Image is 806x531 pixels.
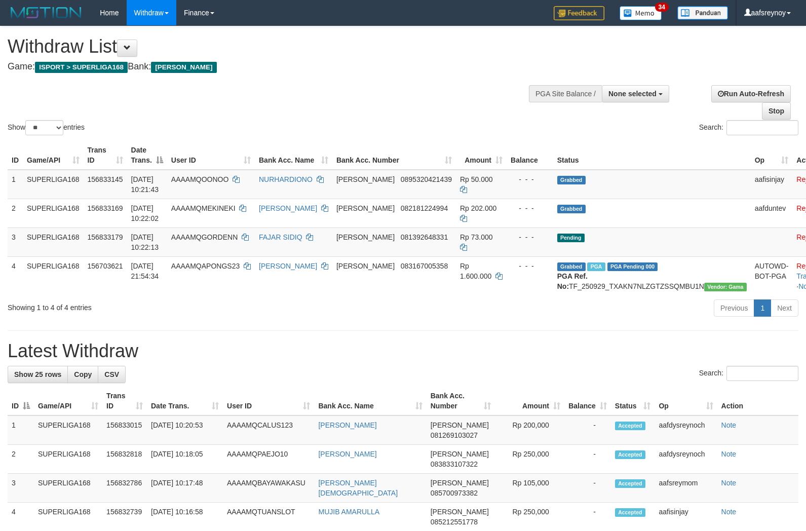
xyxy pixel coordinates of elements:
a: Note [721,508,737,516]
td: SUPERLIGA168 [34,474,102,503]
a: Note [721,450,737,458]
span: [DATE] 10:22:13 [131,233,159,251]
span: PGA Pending [607,262,658,271]
span: Copy 085212551778 to clipboard [431,518,478,526]
span: [PERSON_NAME] [336,262,395,270]
a: 1 [754,299,771,317]
span: [PERSON_NAME] [431,421,489,429]
span: Rp 73.000 [460,233,493,241]
div: - - - [511,203,549,213]
span: 156833179 [88,233,123,241]
td: [DATE] 10:20:53 [147,415,223,445]
th: ID: activate to sort column descending [8,387,34,415]
td: SUPERLIGA168 [34,445,102,474]
span: Rp 202.000 [460,204,496,212]
a: NURHARDIONO [259,175,313,183]
td: 2 [8,199,23,227]
a: Show 25 rows [8,366,68,383]
span: Pending [557,234,585,242]
span: [PERSON_NAME] [431,508,489,516]
th: Game/API: activate to sort column ascending [23,141,84,170]
span: [PERSON_NAME] [431,479,489,487]
th: Status: activate to sort column ascending [611,387,655,415]
button: None selected [602,85,669,102]
span: Rp 1.600.000 [460,262,491,280]
span: Accepted [615,450,645,459]
span: [PERSON_NAME] [336,233,395,241]
a: Copy [67,366,98,383]
td: 156833015 [102,415,147,445]
h1: Latest Withdraw [8,341,798,361]
a: Previous [714,299,754,317]
span: CSV [104,370,119,378]
td: AAAAMQCALUS123 [223,415,314,445]
img: panduan.png [677,6,728,20]
td: 156832818 [102,445,147,474]
div: - - - [511,232,549,242]
span: Grabbed [557,176,586,184]
td: AAAAMQBAYAWAKASU [223,474,314,503]
span: Copy 081269103027 to clipboard [431,431,478,439]
td: SUPERLIGA168 [23,170,84,199]
th: Balance: activate to sort column ascending [564,387,611,415]
span: AAAAMQMEKINEKI [171,204,236,212]
img: MOTION_logo.png [8,5,85,20]
span: Vendor URL: https://trx31.1velocity.biz [704,283,747,291]
th: Op: activate to sort column ascending [751,141,793,170]
th: Trans ID: activate to sort column ascending [84,141,127,170]
a: Note [721,479,737,487]
td: TF_250929_TXAKN7NLZGTZSSQMBU1N [553,256,751,295]
span: Show 25 rows [14,370,61,378]
th: Bank Acc. Number: activate to sort column ascending [427,387,495,415]
a: Next [771,299,798,317]
div: PGA Site Balance / [529,85,602,102]
span: [PERSON_NAME] [336,204,395,212]
span: [PERSON_NAME] [431,450,489,458]
th: Amount: activate to sort column ascending [456,141,507,170]
a: [PERSON_NAME] [259,262,317,270]
span: Copy 081392648331 to clipboard [401,233,448,241]
th: ID [8,141,23,170]
td: aafsreymom [655,474,717,503]
td: 3 [8,474,34,503]
td: 156832786 [102,474,147,503]
span: 34 [655,3,669,12]
div: - - - [511,261,549,271]
td: - [564,415,611,445]
td: AAAAMQPAEJO10 [223,445,314,474]
div: - - - [511,174,549,184]
td: - [564,445,611,474]
td: SUPERLIGA168 [23,199,84,227]
label: Search: [699,120,798,135]
span: Copy 083833107322 to clipboard [431,460,478,468]
h1: Withdraw List [8,36,527,57]
a: FAJAR SIDIQ [259,233,302,241]
a: [PERSON_NAME] [318,450,376,458]
td: Rp 200,000 [495,415,564,445]
td: 2 [8,445,34,474]
span: Accepted [615,422,645,430]
img: Feedback.jpg [554,6,604,20]
th: Balance [507,141,553,170]
a: Note [721,421,737,429]
span: AAAAMQAPONGS23 [171,262,240,270]
label: Search: [699,366,798,381]
td: Rp 105,000 [495,474,564,503]
td: - [564,474,611,503]
span: 156833169 [88,204,123,212]
h4: Game: Bank: [8,62,527,72]
input: Search: [726,366,798,381]
td: SUPERLIGA168 [23,227,84,256]
td: [DATE] 10:18:05 [147,445,223,474]
span: Copy 085700973382 to clipboard [431,489,478,497]
td: aafduntev [751,199,793,227]
label: Show entries [8,120,85,135]
td: 4 [8,256,23,295]
td: AUTOWD-BOT-PGA [751,256,793,295]
th: Bank Acc. Name: activate to sort column ascending [255,141,332,170]
span: Marked by aafchhiseyha [587,262,605,271]
th: Status [553,141,751,170]
span: Accepted [615,479,645,488]
span: 156833145 [88,175,123,183]
span: Copy 082181224994 to clipboard [401,204,448,212]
